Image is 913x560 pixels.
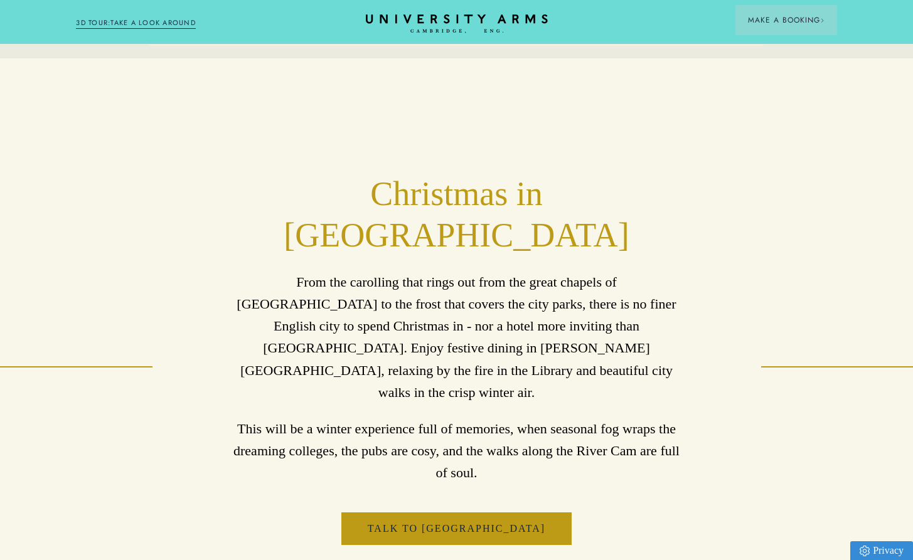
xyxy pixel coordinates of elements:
[735,5,837,35] button: Make a BookingArrow icon
[860,546,870,556] img: Privacy
[366,14,548,34] a: Home
[76,18,196,29] a: 3D TOUR:TAKE A LOOK AROUND
[748,14,825,26] span: Make a Booking
[850,541,913,560] a: Privacy
[228,418,685,484] p: This will be a winter experience full of memories, when seasonal fog wraps the dreaming colleges,...
[820,18,825,23] img: Arrow icon
[228,271,685,403] p: From the carolling that rings out from the great chapels of [GEOGRAPHIC_DATA] to the frost that c...
[228,174,685,256] h2: Christmas in [GEOGRAPHIC_DATA]
[341,512,572,545] a: Talk to [GEOGRAPHIC_DATA]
